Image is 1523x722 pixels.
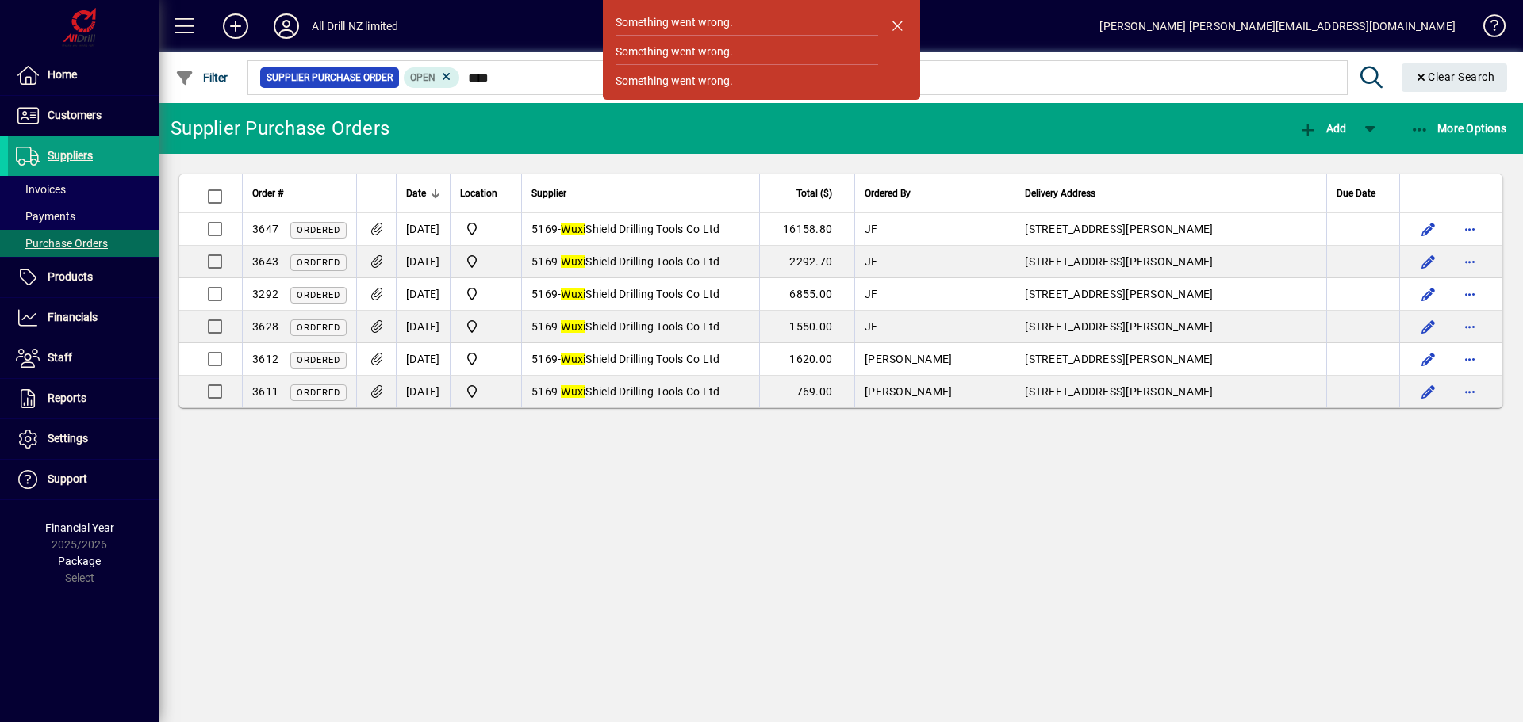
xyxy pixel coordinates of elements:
[561,255,719,268] span: Shield Drilling Tools Co Ltd
[48,311,98,323] span: Financials
[1457,281,1483,307] button: More options
[261,12,312,40] button: Profile
[1337,185,1390,202] div: Due Date
[1337,185,1375,202] span: Due Date
[1015,278,1326,311] td: [STREET_ADDRESS][PERSON_NAME]
[865,223,878,235] span: JF
[561,353,719,365] span: Shield Drilling Tools Co Ltd
[1295,114,1350,143] button: Add
[521,246,759,278] td: -
[759,376,854,407] td: 769.00
[48,109,102,121] span: Customers
[297,355,340,365] span: Ordered
[1015,311,1326,343] td: [STREET_ADDRESS][PERSON_NAME]
[1416,379,1441,404] button: Edit
[48,392,86,404] span: Reports
[406,185,426,202] span: Date
[561,223,585,235] em: Wuxi
[865,185,911,202] span: Ordered By
[759,343,854,376] td: 1620.00
[759,278,854,311] td: 6855.00
[759,311,854,343] td: 1550.00
[1025,185,1095,202] span: Delivery Address
[531,255,558,268] span: 5169
[1471,3,1503,55] a: Knowledge Base
[769,185,846,202] div: Total ($)
[531,185,566,202] span: Supplier
[521,376,759,407] td: -
[48,472,87,485] span: Support
[460,185,512,202] div: Location
[561,288,585,300] em: Wuxi
[210,12,261,40] button: Add
[1416,281,1441,307] button: Edit
[1414,71,1495,83] span: Clear Search
[171,116,389,141] div: Supplier Purchase Orders
[8,258,159,297] a: Products
[48,149,93,162] span: Suppliers
[404,67,460,88] mat-chip: Completion Status: Open
[8,379,159,418] a: Reports
[865,255,878,268] span: JF
[1457,314,1483,339] button: More options
[531,385,558,398] span: 5169
[759,213,854,246] td: 16158.80
[252,255,278,268] span: 3643
[8,203,159,230] a: Payments
[16,210,75,223] span: Payments
[252,385,278,398] span: 3611
[396,246,450,278] td: [DATE]
[48,68,77,81] span: Home
[1015,246,1326,278] td: [STREET_ADDRESS][PERSON_NAME]
[460,350,512,369] span: All Drill NZ Limited
[45,521,114,534] span: Financial Year
[1457,216,1483,242] button: More options
[1015,343,1326,376] td: [STREET_ADDRESS][PERSON_NAME]
[865,320,878,333] span: JF
[1416,216,1441,242] button: Edit
[460,185,497,202] span: Location
[561,320,719,333] span: Shield Drilling Tools Co Ltd
[396,278,450,311] td: [DATE]
[252,353,278,365] span: 3612
[796,185,832,202] span: Total ($)
[48,351,72,364] span: Staff
[1416,314,1441,339] button: Edit
[171,63,232,92] button: Filter
[865,385,952,398] span: [PERSON_NAME]
[16,237,108,250] span: Purchase Orders
[460,382,512,401] span: All Drill NZ Limited
[297,225,340,235] span: Ordered
[410,72,435,83] span: Open
[531,288,558,300] span: 5169
[1406,114,1511,143] button: More Options
[561,385,585,398] em: Wuxi
[8,460,159,499] a: Support
[561,385,719,398] span: Shield Drilling Tools Co Ltd
[460,317,512,336] span: All Drill NZ Limited
[1457,249,1483,274] button: More options
[865,353,952,365] span: [PERSON_NAME]
[561,288,719,300] span: Shield Drilling Tools Co Ltd
[561,320,585,333] em: Wuxi
[252,185,283,202] span: Order #
[1410,122,1507,135] span: More Options
[865,288,878,300] span: JF
[759,246,854,278] td: 2292.70
[396,376,450,407] td: [DATE]
[521,278,759,311] td: -
[1457,379,1483,404] button: More options
[16,183,66,196] span: Invoices
[1015,213,1326,246] td: [STREET_ADDRESS][PERSON_NAME]
[561,255,585,268] em: Wuxi
[8,96,159,136] a: Customers
[58,555,101,567] span: Package
[531,320,558,333] span: 5169
[8,230,159,257] a: Purchase Orders
[531,185,750,202] div: Supplier
[396,343,450,376] td: [DATE]
[460,285,512,304] span: All Drill NZ Limited
[48,270,93,283] span: Products
[1299,122,1346,135] span: Add
[1457,346,1483,372] button: More options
